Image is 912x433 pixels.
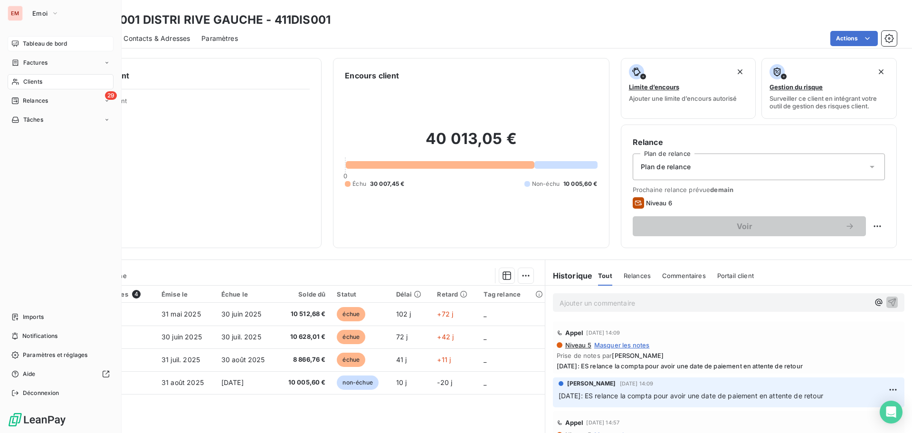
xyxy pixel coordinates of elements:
[161,333,202,341] span: 30 juin 2025
[23,389,59,397] span: Déconnexion
[629,83,679,91] span: Limite d’encours
[23,370,36,378] span: Aide
[57,70,310,81] h6: Informations client
[221,356,265,364] span: 30 août 2025
[717,272,754,279] span: Portail client
[484,378,486,386] span: _
[437,333,454,341] span: +42 j
[283,290,325,298] div: Solde dû
[594,341,650,349] span: Masquer les notes
[612,352,664,359] span: [PERSON_NAME]
[633,216,866,236] button: Voir
[621,58,756,119] button: Limite d’encoursAjouter une limite d’encours autorisé
[559,392,823,400] span: [DATE]: ES relance la compta pour avoir une date de paiement en attente de retour
[484,310,486,318] span: _
[161,290,210,298] div: Émise le
[564,341,591,349] span: Niveau 5
[565,329,584,337] span: Appel
[633,136,885,148] h6: Relance
[337,290,384,298] div: Statut
[769,83,823,91] span: Gestion du risque
[396,333,408,341] span: 72 j
[563,180,598,188] span: 10 005,60 €
[161,378,204,386] span: 31 août 2025
[283,309,325,319] span: 10 512,68 €
[662,272,706,279] span: Commentaires
[23,351,87,359] span: Paramètres et réglages
[396,310,411,318] span: 102 j
[343,172,347,180] span: 0
[396,290,426,298] div: Délai
[620,381,654,386] span: [DATE] 14:09
[557,352,901,359] span: Prise de notes par
[283,355,325,365] span: 8 866,76 €
[370,180,405,188] span: 30 007,45 €
[484,356,486,364] span: _
[345,70,399,81] h6: Encours client
[437,378,452,386] span: -20 j
[105,91,117,100] span: 29
[22,332,57,340] span: Notifications
[633,186,885,193] span: Prochaine relance prévue
[567,379,616,388] span: [PERSON_NAME]
[557,362,901,370] span: [DATE]: ES relance la compta pour avoir une date de paiement en attente de retour
[880,401,902,423] div: Open Intercom Messenger
[76,97,310,110] span: Propriétés Client
[624,272,651,279] span: Relances
[23,115,43,124] span: Tâches
[23,58,47,67] span: Factures
[8,412,66,427] img: Logo LeanPay
[644,222,845,230] span: Voir
[132,290,141,298] span: 4
[532,180,560,188] span: Non-échu
[23,313,44,321] span: Imports
[8,6,23,21] div: EM
[769,95,889,110] span: Surveiller ce client en intégrant votre outil de gestion des risques client.
[437,290,472,298] div: Retard
[565,419,584,426] span: Appel
[586,330,620,336] span: [DATE] 14:09
[337,375,378,390] span: non-échue
[337,330,365,344] span: échue
[221,310,262,318] span: 30 juin 2025
[646,199,672,207] span: Niveau 6
[641,162,691,172] span: Plan de relance
[337,307,365,321] span: échue
[23,77,42,86] span: Clients
[161,356,200,364] span: 31 juil. 2025
[396,356,407,364] span: 41 j
[484,290,539,298] div: Tag relance
[23,96,48,105] span: Relances
[221,333,261,341] span: 30 juil. 2025
[84,11,331,29] h3: 411DIS001 DISTRI RIVE GAUCHE - 411DIS001
[221,378,244,386] span: [DATE]
[345,129,597,158] h2: 40 013,05 €
[396,378,407,386] span: 10 j
[710,186,733,193] span: demain
[8,366,114,382] a: Aide
[283,332,325,342] span: 10 628,01 €
[352,180,366,188] span: Échu
[283,378,325,387] span: 10 005,60 €
[201,34,238,43] span: Paramètres
[545,270,593,281] h6: Historique
[32,10,47,17] span: Emoi
[23,39,67,48] span: Tableau de bord
[337,353,365,367] span: échue
[629,95,737,102] span: Ajouter une limite d’encours autorisé
[761,58,897,119] button: Gestion du risqueSurveiller ce client en intégrant votre outil de gestion des risques client.
[161,310,201,318] span: 31 mai 2025
[437,310,453,318] span: +72 j
[484,333,486,341] span: _
[437,356,451,364] span: +11 j
[586,420,619,425] span: [DATE] 14:57
[123,34,190,43] span: Contacts & Adresses
[830,31,878,46] button: Actions
[598,272,612,279] span: Tout
[221,290,271,298] div: Échue le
